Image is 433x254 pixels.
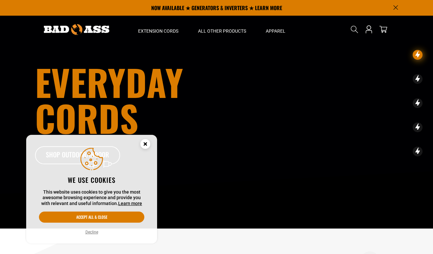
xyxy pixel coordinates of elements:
[138,28,178,34] span: Extension Cords
[266,28,285,34] span: Apparel
[349,24,360,35] summary: Search
[26,135,157,244] aside: Cookie Consent
[198,28,246,34] span: All Other Products
[39,176,144,184] h2: We use cookies
[128,16,188,43] summary: Extension Cords
[39,189,144,207] p: This website uses cookies to give you the most awesome browsing experience and provide you with r...
[256,16,295,43] summary: Apparel
[83,229,100,235] button: Decline
[188,16,256,43] summary: All Other Products
[35,64,253,136] h1: Everyday cords
[39,212,144,223] button: Accept all & close
[44,24,109,35] img: Bad Ass Extension Cords
[118,201,142,206] a: Learn more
